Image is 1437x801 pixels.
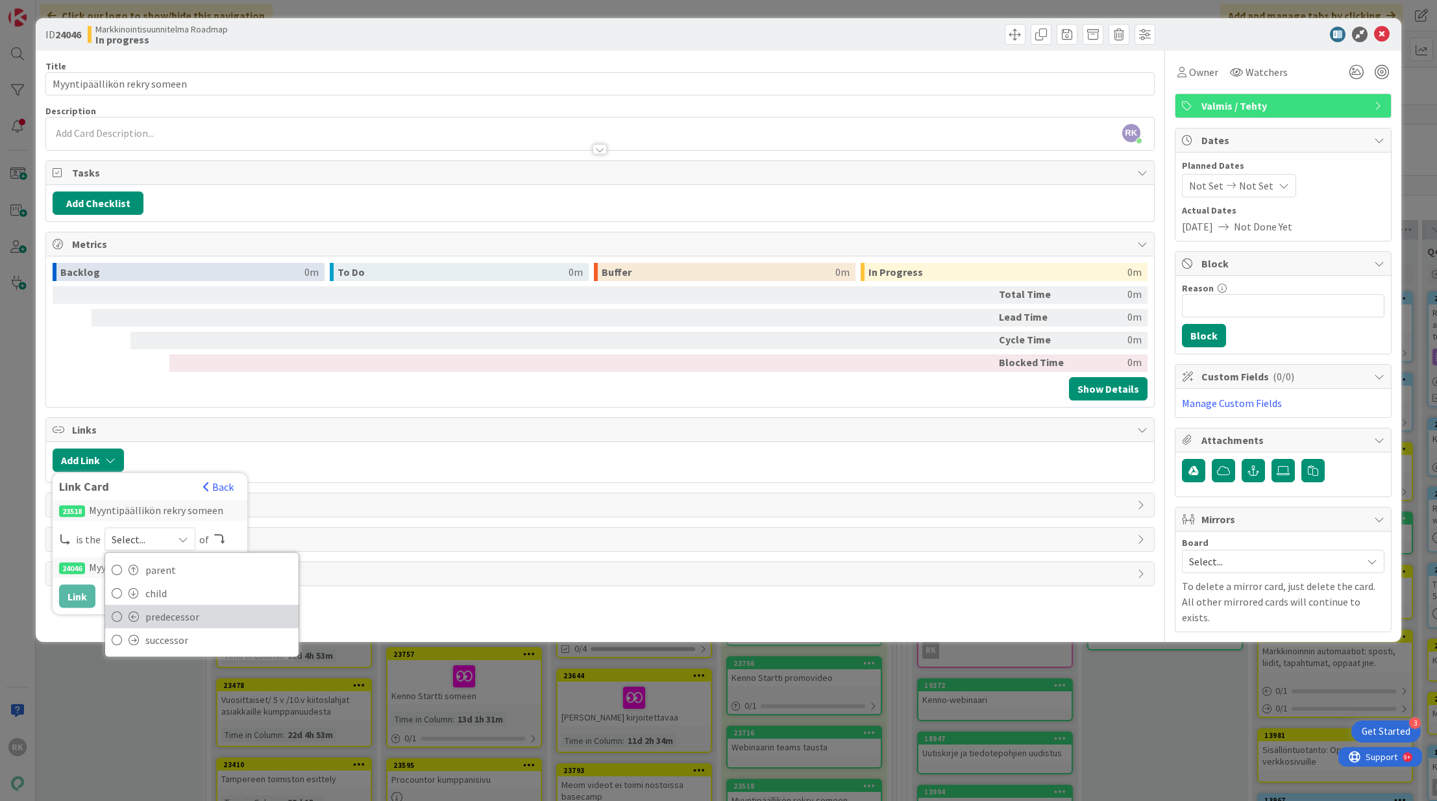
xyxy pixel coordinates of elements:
[1409,717,1421,729] div: 3
[95,24,228,34] span: Markkinointisuunnitelma Roadmap
[1182,538,1209,547] span: Board
[1273,370,1294,383] span: ( 0/0 )
[1189,552,1355,571] span: Select...
[1075,286,1142,304] div: 0m
[835,263,850,281] div: 0m
[1182,219,1213,234] span: [DATE]
[1182,324,1226,347] button: Block
[59,506,85,517] div: 23518
[59,563,85,574] div: 24046
[1201,132,1368,148] span: Dates
[304,263,319,281] div: 0m
[72,532,1130,547] span: History
[1351,721,1421,743] div: Open Get Started checklist, remaining modules: 3
[72,236,1130,252] span: Metrics
[1201,369,1368,384] span: Custom Fields
[1246,64,1288,80] span: Watchers
[72,165,1130,180] span: Tasks
[53,558,247,578] div: Myyntipäällikön rekry someen
[1362,725,1410,738] div: Get Started
[72,566,1130,582] span: Exit Criteria
[55,28,81,41] b: 24046
[1122,124,1140,142] span: RK
[53,449,124,472] button: Add Link
[999,309,1070,327] div: Lead Time
[53,191,143,215] button: Add Checklist
[338,263,569,281] div: To Do
[1075,332,1142,349] div: 0m
[59,585,95,608] button: Link
[1182,397,1282,410] a: Manage Custom Fields
[1182,578,1384,625] p: To delete a mirror card, just delete the card. All other mirrored cards will continue to exists.
[145,560,292,580] span: parent
[59,480,196,494] div: Link Card
[53,500,247,521] div: Myyntipäällikön rekry someen
[72,497,1130,513] span: Comments
[60,263,304,281] div: Backlog
[145,630,292,650] span: successor
[105,582,299,605] a: child
[66,5,72,16] div: 9+
[1182,159,1384,173] span: Planned Dates
[1189,64,1218,80] span: Owner
[602,263,835,281] div: Buffer
[1201,511,1368,527] span: Mirrors
[1201,432,1368,448] span: Attachments
[105,605,299,628] a: predecessor
[1069,377,1148,400] button: Show Details
[1201,98,1368,114] span: Valmis / Tehty
[95,34,228,45] b: In progress
[1201,256,1368,271] span: Block
[112,530,166,548] span: Select...
[105,558,299,582] a: parent
[1234,219,1292,234] span: Not Done Yet
[1182,204,1384,217] span: Actual Dates
[999,286,1070,304] div: Total Time
[1189,178,1223,193] span: Not Set
[1075,309,1142,327] div: 0m
[145,584,292,603] span: child
[1239,178,1273,193] span: Not Set
[1127,263,1142,281] div: 0m
[999,332,1070,349] div: Cycle Time
[203,480,234,494] button: Back
[27,2,59,18] span: Support
[45,60,66,72] label: Title
[868,263,1127,281] div: In Progress
[45,27,81,42] span: ID
[45,105,96,117] span: Description
[999,354,1070,372] div: Blocked Time
[1075,354,1142,372] div: 0m
[45,72,1154,95] input: type card name here...
[569,263,583,281] div: 0m
[72,422,1130,437] span: Links
[145,607,292,626] span: predecessor
[1182,282,1214,294] label: Reason
[105,628,299,652] a: successor
[59,528,241,551] div: is the of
